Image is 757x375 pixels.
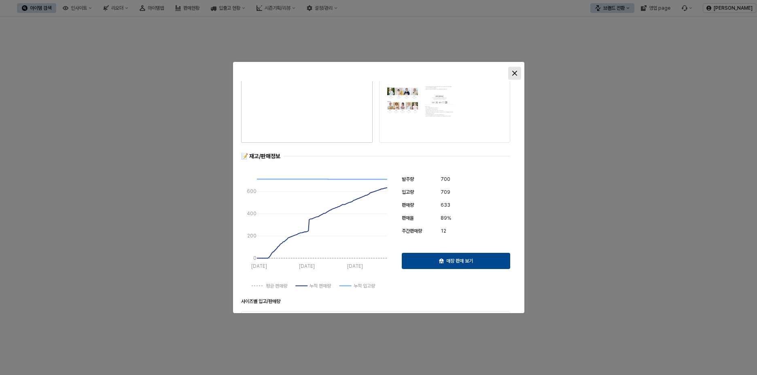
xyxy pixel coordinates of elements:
span: 700 [441,175,450,183]
div: 📝 재고/판매정보 [241,153,280,160]
span: 판매율 [402,215,414,221]
span: 판매량 [402,202,414,208]
p: 매장 판매 보기 [446,258,473,264]
span: 12 [441,227,446,235]
span: 633 [441,201,450,209]
span: 주간판매량 [402,228,422,234]
span: 입고량 [402,189,414,195]
span: 발주량 [402,176,414,182]
button: 매장 판매 보기 [402,253,510,269]
strong: 사이즈별 입고/판매량 [241,299,280,304]
button: Close [508,67,521,80]
span: 89% [441,214,451,222]
span: 709 [441,188,450,196]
